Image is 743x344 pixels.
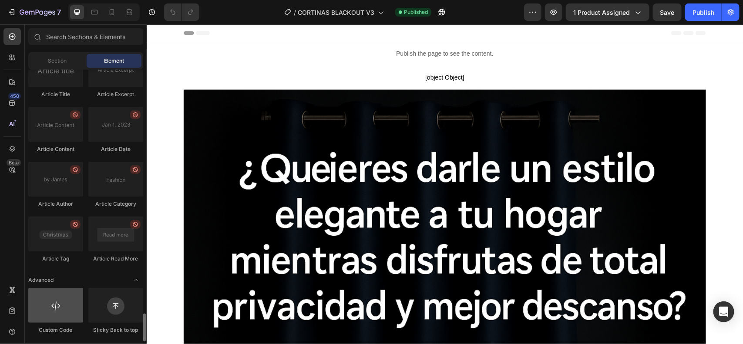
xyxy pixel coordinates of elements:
[713,301,734,322] div: Open Intercom Messenger
[8,93,21,100] div: 450
[28,255,83,263] div: Article Tag
[660,9,675,16] span: Save
[693,8,714,17] div: Publish
[294,8,296,17] span: /
[7,159,21,166] div: Beta
[88,326,143,334] div: Sticky Back to top
[28,326,83,334] div: Custom Code
[88,90,143,98] div: Article Excerpt
[566,3,649,21] button: 1 product assigned
[28,145,83,153] div: Article Content
[28,90,83,98] div: Article Title
[404,8,428,16] span: Published
[129,273,143,287] span: Toggle open
[164,3,199,21] div: Undo/Redo
[88,145,143,153] div: Article Date
[298,8,374,17] span: CORTINAS BLACKOUT V3
[147,24,743,344] iframe: Design area
[28,276,54,284] span: Advanced
[104,57,124,65] span: Element
[685,3,722,21] button: Publish
[48,57,67,65] span: Section
[28,200,83,208] div: Article Author
[57,7,61,17] p: 7
[88,200,143,208] div: Article Category
[573,8,630,17] span: 1 product assigned
[653,3,682,21] button: Save
[28,28,143,45] input: Search Sections & Elements
[3,3,65,21] button: 7
[88,255,143,263] div: Article Read More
